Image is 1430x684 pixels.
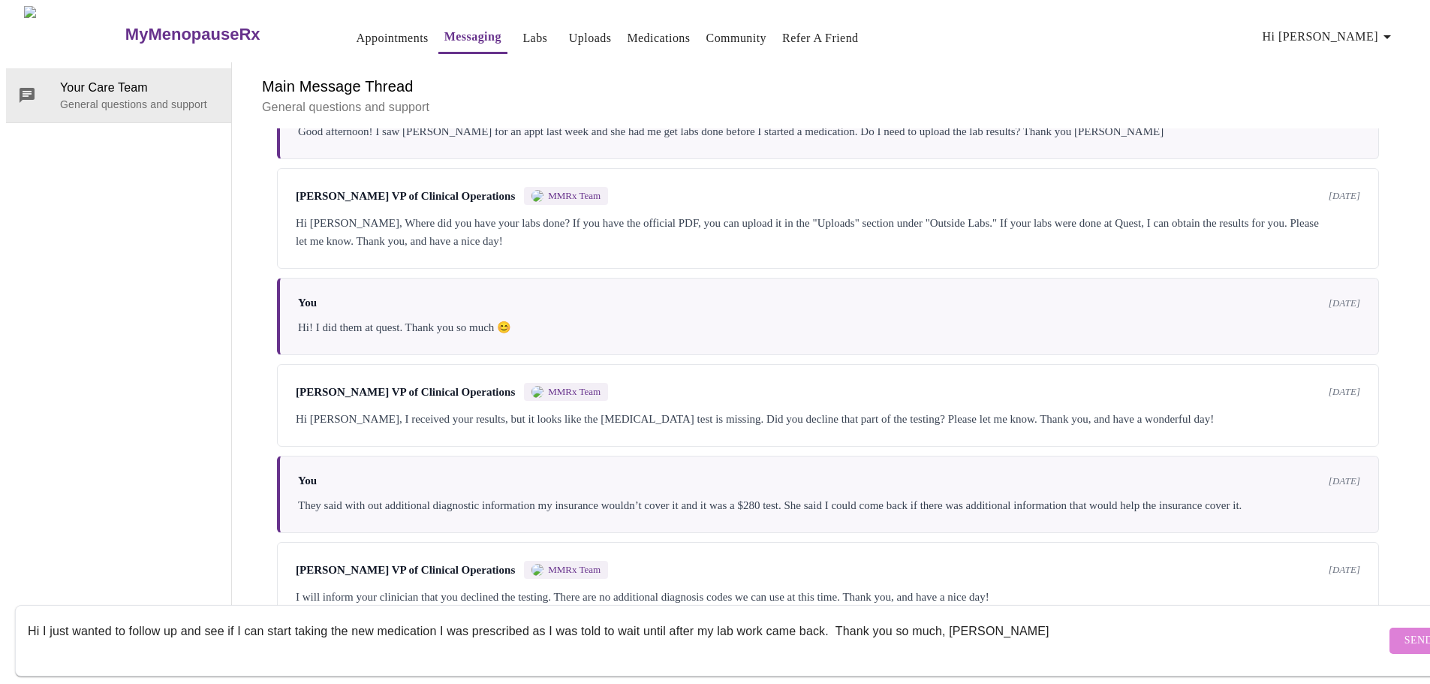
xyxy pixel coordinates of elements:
[24,6,123,62] img: MyMenopauseRx Logo
[1329,564,1360,576] span: [DATE]
[298,297,317,309] span: You
[782,28,859,49] a: Refer a Friend
[563,23,618,53] button: Uploads
[262,74,1394,98] h6: Main Message Thread
[776,23,865,53] button: Refer a Friend
[123,8,320,61] a: MyMenopauseRx
[298,496,1360,514] div: They said with out additional diagnostic information my insurance wouldn’t cover it and it was a ...
[1329,190,1360,202] span: [DATE]
[531,386,543,398] img: MMRX
[1257,22,1402,52] button: Hi [PERSON_NAME]
[627,28,690,49] a: Medications
[1263,26,1396,47] span: Hi [PERSON_NAME]
[262,98,1394,116] p: General questions and support
[444,26,501,47] a: Messaging
[522,28,547,49] a: Labs
[548,564,601,576] span: MMRx Team
[296,190,515,203] span: [PERSON_NAME] VP of Clinical Operations
[621,23,696,53] button: Medications
[296,588,1360,606] div: I will inform your clinician that you declined the testing. There are no additional diagnosis cod...
[28,616,1386,664] textarea: Send a message about your appointment
[125,25,260,44] h3: MyMenopauseRx
[296,214,1360,250] div: Hi [PERSON_NAME], Where did you have your labs done? If you have the official PDF, you can upload...
[531,564,543,576] img: MMRX
[700,23,773,53] button: Community
[706,28,767,49] a: Community
[548,190,601,202] span: MMRx Team
[296,386,515,399] span: [PERSON_NAME] VP of Clinical Operations
[1329,386,1360,398] span: [DATE]
[438,22,507,54] button: Messaging
[357,28,429,49] a: Appointments
[511,23,559,53] button: Labs
[569,28,612,49] a: Uploads
[6,68,231,122] div: Your Care TeamGeneral questions and support
[531,190,543,202] img: MMRX
[1329,475,1360,487] span: [DATE]
[351,23,435,53] button: Appointments
[60,79,219,97] span: Your Care Team
[1329,297,1360,309] span: [DATE]
[296,564,515,577] span: [PERSON_NAME] VP of Clinical Operations
[60,97,219,112] p: General questions and support
[296,410,1360,428] div: Hi [PERSON_NAME], I received your results, but it looks like the [MEDICAL_DATA] test is missing. ...
[298,318,1360,336] div: Hi! I did them at quest. Thank you so much 😊
[298,122,1360,140] div: Good afternoon! I saw [PERSON_NAME] for an appt last week and she had me get labs done before I s...
[298,475,317,487] span: You
[548,386,601,398] span: MMRx Team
